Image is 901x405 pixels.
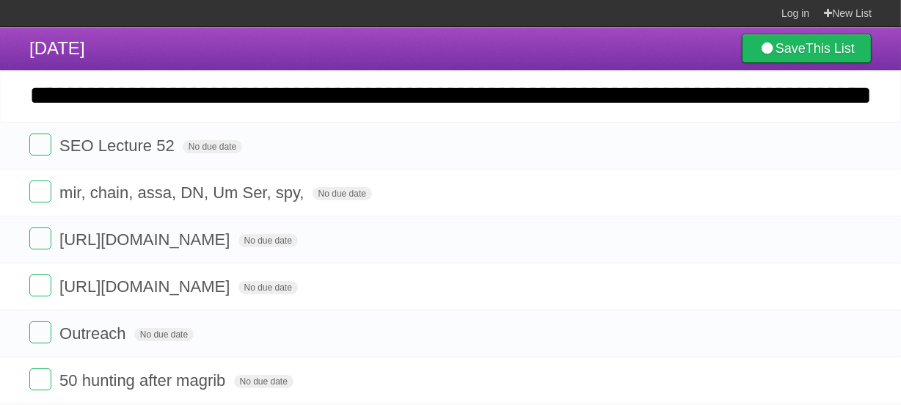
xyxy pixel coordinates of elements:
span: No due date [238,234,298,247]
span: mir, chain, assa, DN, Um Ser, spy, [59,183,307,202]
label: Done [29,368,51,390]
span: No due date [238,281,298,294]
label: Done [29,134,51,156]
span: No due date [134,328,194,341]
label: Done [29,180,51,202]
b: This List [806,41,855,56]
span: No due date [234,375,293,388]
label: Done [29,274,51,296]
span: [URL][DOMAIN_NAME] [59,230,233,249]
label: Done [29,321,51,343]
span: [URL][DOMAIN_NAME] [59,277,233,296]
span: No due date [313,187,372,200]
span: No due date [183,140,242,153]
span: Outreach [59,324,130,343]
span: 50 hunting after magrib [59,371,229,390]
span: SEO Lecture 52 [59,136,178,155]
span: [DATE] [29,38,85,58]
label: Done [29,227,51,249]
a: SaveThis List [742,34,872,63]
